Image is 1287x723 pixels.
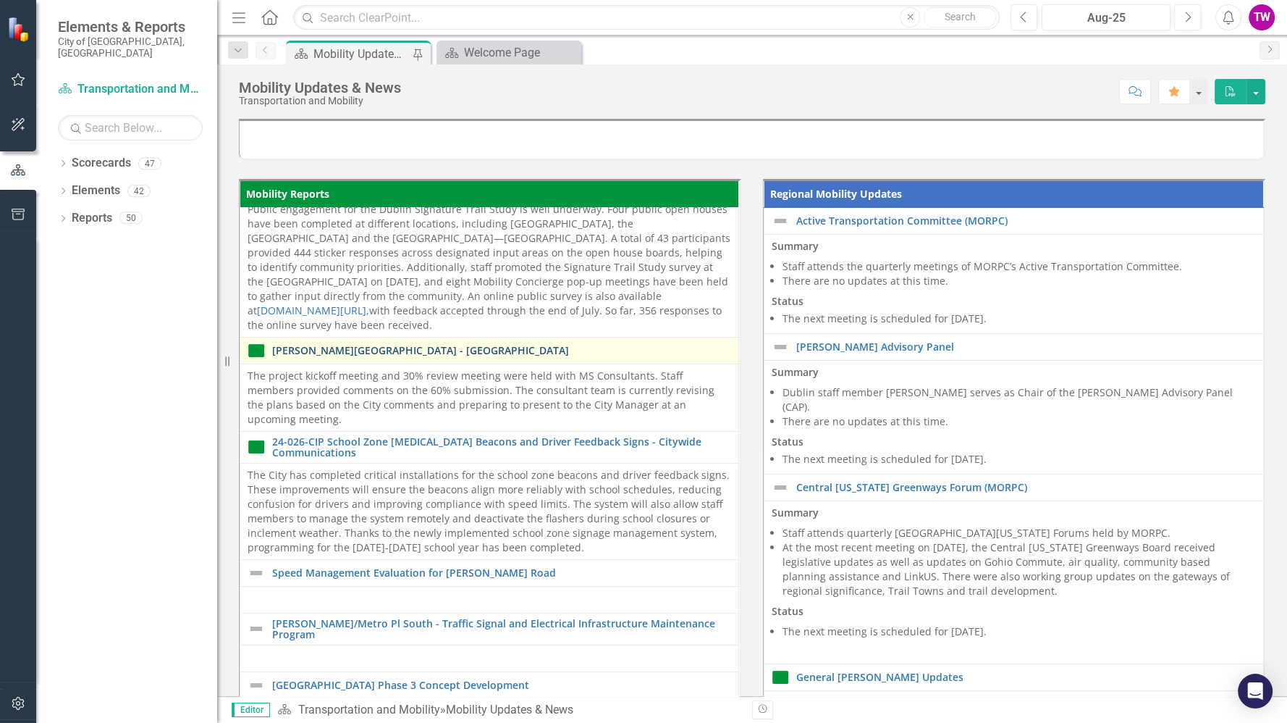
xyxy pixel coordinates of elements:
[240,463,739,559] td: Double-Click to Edit
[58,81,203,98] a: Transportation and Mobility
[240,672,739,698] td: Double-Click to Edit Right Click for Context Menu
[1249,4,1275,30] button: TW
[764,208,1264,235] td: Double-Click to Edit Right Click for Context Menu
[239,80,401,96] div: Mobility Updates & News
[1047,9,1165,27] div: Aug-25
[464,43,578,62] div: Welcome Page
[796,672,1256,682] a: General [PERSON_NAME] Updates
[272,436,731,459] a: 24-026-CIP School Zone [MEDICAL_DATA] Beacons and Driver Feedback Signs - Citywide Communications
[72,155,131,172] a: Scorecards
[782,274,1256,288] li: There are no updates at this time.
[782,540,1256,598] li: At the most recent meeting on [DATE], the Central [US_STATE] Greenways Board received legislative...
[782,312,1256,326] li: The next meeting is scheduled for [DATE].
[58,35,203,59] small: City of [GEOGRAPHIC_DATA], [GEOGRAPHIC_DATA]
[782,526,1256,540] li: Staff attends quarterly [GEOGRAPHIC_DATA][US_STATE] Forums held by MORPC.
[248,620,265,638] img: Not Defined
[248,369,731,427] p: The project kickoff meeting and 30% review meeting were held with MS Consultants. Staff members p...
[272,618,731,640] a: [PERSON_NAME]/Metro Pl South - Traffic Signal and Electrical Infrastructure Maintenance Program
[924,7,996,28] button: Search
[240,432,739,464] td: Double-Click to Edit Right Click for Context Menu
[257,304,369,317] a: [DOMAIN_NAME][URL],
[248,564,265,582] img: Not Defined
[764,361,1264,475] td: Double-Click to Edit
[240,338,739,364] td: Double-Click to Edit Right Click for Context Menu
[248,202,731,333] p: Public engagement for the Dublin Signature Trail Study is well underway. Four public open houses ...
[240,559,739,586] td: Double-Click to Edit Right Click for Context Menu
[440,43,578,62] a: Welcome Page
[239,96,401,106] div: Transportation and Mobility
[782,385,1256,414] li: Dublin staff member [PERSON_NAME] serves as Chair of the [PERSON_NAME] Advisory Panel (CAP).
[248,677,265,694] img: Not Defined
[272,345,731,356] a: [PERSON_NAME][GEOGRAPHIC_DATA] - [GEOGRAPHIC_DATA]
[293,5,1000,30] input: Search ClearPoint...
[796,482,1256,493] a: Central [US_STATE] Greenways Forum (MORPC)
[240,645,739,672] td: Double-Click to Edit
[119,212,143,225] div: 50
[796,215,1256,226] a: Active Transportation Committee (MORPC)
[782,414,1256,429] li: There are no updates at this time.
[7,16,33,42] img: ClearPoint Strategy
[782,259,1256,274] li: Staff attends the quarterly meetings of MORPC’s Active Transportation Committee.
[272,567,731,578] a: Speed Management Evaluation for [PERSON_NAME] Road
[764,501,1264,664] td: Double-Click to Edit
[782,452,1256,467] li: The next meeting is scheduled for [DATE].
[58,115,203,141] input: Search Below...
[240,613,739,645] td: Double-Click to Edit Right Click for Context Menu
[764,475,1264,501] td: Double-Click to Edit Right Click for Context Menu
[772,239,819,253] strong: Summary
[248,438,265,456] img: On Target
[272,680,731,690] a: [GEOGRAPHIC_DATA] Phase 3 Concept Development
[772,695,819,709] strong: Summary
[72,183,120,199] a: Elements
[1042,4,1170,30] button: Aug-25
[796,341,1256,352] a: [PERSON_NAME] Advisory Panel
[772,365,819,379] strong: Summary
[240,364,739,432] td: Double-Click to Edit
[945,11,976,22] span: Search
[248,342,265,359] img: On Target
[772,435,803,448] strong: Status
[277,702,741,719] div: »
[1238,674,1273,709] div: Open Intercom Messenger
[313,45,409,63] div: Mobility Updates & News
[764,664,1264,691] td: Double-Click to Edit Right Click for Context Menu
[72,210,112,227] a: Reports
[772,338,789,356] img: Not Defined
[782,624,1256,639] li: The next meeting is scheduled for [DATE].
[772,479,789,496] img: Not Defined
[232,703,270,717] span: Editor
[127,185,151,197] div: 42
[240,198,739,338] td: Double-Click to Edit
[58,18,203,35] span: Elements & Reports
[764,334,1264,361] td: Double-Click to Edit Right Click for Context Menu
[298,703,439,716] a: Transportation and Mobility
[772,604,803,618] strong: Status
[772,506,819,519] strong: Summary
[772,669,789,686] img: On Target
[772,294,803,308] strong: Status
[240,586,739,613] td: Double-Click to Edit
[764,235,1264,334] td: Double-Click to Edit
[138,157,161,170] div: 47
[248,468,731,555] div: The City has completed critical installations for the school zone beacons and driver feedback sig...
[772,212,789,230] img: Not Defined
[445,703,573,716] div: Mobility Updates & News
